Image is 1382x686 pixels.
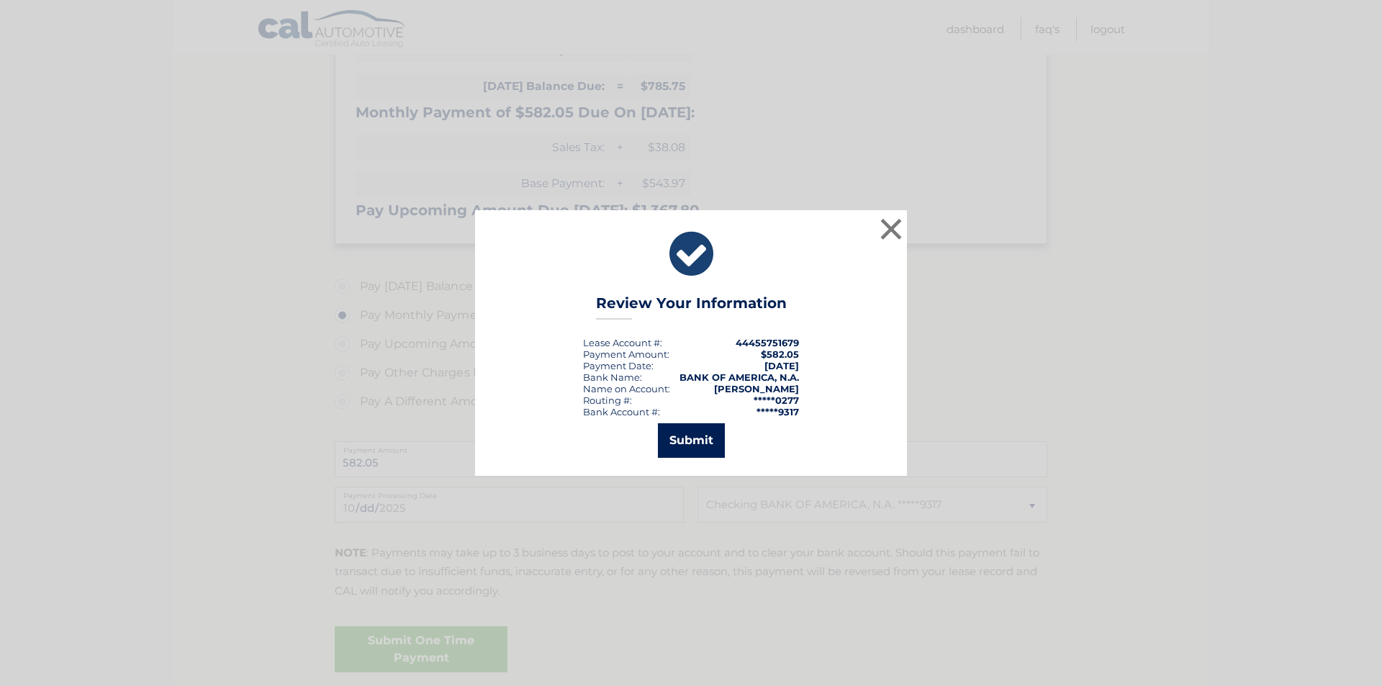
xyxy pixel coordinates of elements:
[583,348,669,360] div: Payment Amount:
[877,215,905,243] button: ×
[658,423,725,458] button: Submit
[764,360,799,371] span: [DATE]
[583,383,670,394] div: Name on Account:
[679,371,799,383] strong: BANK OF AMERICA, N.A.
[583,360,654,371] div: :
[714,383,799,394] strong: [PERSON_NAME]
[583,406,660,418] div: Bank Account #:
[583,360,651,371] span: Payment Date
[583,394,632,406] div: Routing #:
[583,337,662,348] div: Lease Account #:
[736,337,799,348] strong: 44455751679
[583,371,642,383] div: Bank Name:
[596,294,787,320] h3: Review Your Information
[761,348,799,360] span: $582.05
